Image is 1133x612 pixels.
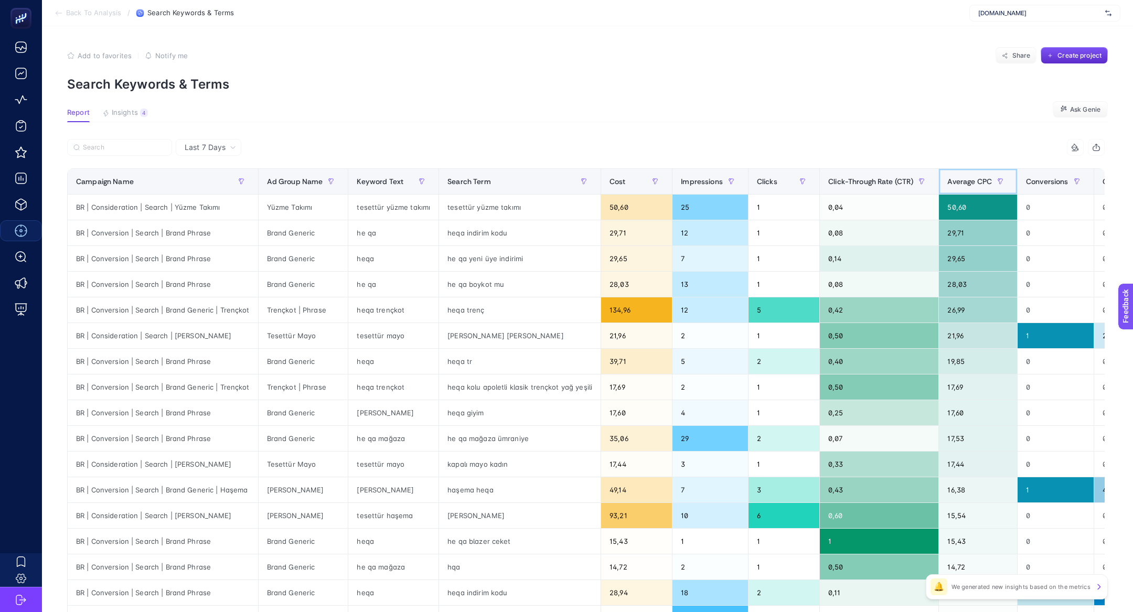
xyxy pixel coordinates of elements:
div: 25 [672,195,748,220]
div: 1 [749,195,819,220]
div: 1 [749,246,819,271]
div: tesettür yüzme takımı [439,195,601,220]
div: 2 [672,554,748,579]
div: BR | Consideration | Search | Yüzme Takımı [68,195,258,220]
span: Click-Through Rate (CTR) [828,177,913,186]
div: BR | Consideration | Search | [PERSON_NAME] [68,503,258,528]
span: [DOMAIN_NAME] [978,9,1101,17]
div: 1 [749,452,819,477]
div: he qa boykot mu [439,272,601,297]
div: BR | Conversion | Search | Brand Phrase [68,580,258,605]
div: 1 [749,400,819,425]
div: 0 [1018,400,1094,425]
div: he qa [348,272,439,297]
div: heqa tr [439,349,601,374]
div: 0 [1018,374,1094,400]
div: [PERSON_NAME] [259,503,348,528]
div: kapalı mayo kadın [439,452,601,477]
p: Search Keywords & Terms [67,77,1108,92]
div: heqa giyim [439,400,601,425]
div: 18 [672,580,748,605]
div: 0 [1018,297,1094,323]
button: Share [996,47,1036,64]
div: heqa trençkot [348,374,439,400]
div: he qa [348,220,439,245]
div: 0,40 [820,349,938,374]
div: 134,96 [601,297,672,323]
div: 12 [672,297,748,323]
div: 6 [749,503,819,528]
div: 2 [672,323,748,348]
div: hqa [439,554,601,579]
div: 29,71 [601,220,672,245]
div: he qa blazer ceket [439,529,601,554]
div: he qa mağaza [348,554,439,579]
div: 29,65 [601,246,672,271]
div: heqa trençkot [348,297,439,323]
span: Create project [1057,51,1102,60]
div: [PERSON_NAME] [259,477,348,502]
div: BR | Conversion | Search | Brand Generic | Trençkot [68,297,258,323]
input: Search [83,144,166,152]
div: BR | Conversion | Search | Brand Phrase [68,554,258,579]
div: haşema heqa [439,477,601,502]
div: Brand Generic [259,426,348,451]
div: 0,11 [820,580,938,605]
div: 0,50 [820,323,938,348]
div: BR | Consideration | Search | [PERSON_NAME] [68,452,258,477]
div: Trençkot | Phrase [259,374,348,400]
div: 1 [749,554,819,579]
div: BR | Conversion | Search | Brand Phrase [68,426,258,451]
span: Keyword Text [357,177,403,186]
div: 35,06 [601,426,672,451]
div: BR | Conversion | Search | Brand Phrase [68,272,258,297]
div: 14,72 [939,554,1017,579]
img: svg%3e [1105,8,1111,18]
div: 1 [749,374,819,400]
div: 1 [749,529,819,554]
div: 16,38 [939,477,1017,502]
div: 3 [749,477,819,502]
div: 1 [749,272,819,297]
span: Search Term [447,177,491,186]
div: 17,60 [601,400,672,425]
div: BR | Conversion | Search | Brand Phrase [68,349,258,374]
div: Brand Generic [259,246,348,271]
div: 0,50 [820,374,938,400]
div: Brand Generic [259,529,348,554]
div: heqa [348,349,439,374]
div: 0 [1018,554,1094,579]
div: Tesettür Mayo [259,452,348,477]
div: heqa trenç [439,297,601,323]
div: 21,96 [939,323,1017,348]
div: 7 [672,477,748,502]
div: 0,50 [820,554,938,579]
div: Trençkot | Phrase [259,297,348,323]
div: 2 [672,374,748,400]
div: he qa mağaza ümraniye [439,426,601,451]
div: 14,72 [601,554,672,579]
span: Ad Group Name [267,177,323,186]
span: Cost [610,177,626,186]
div: 3 [672,452,748,477]
div: heqa [348,246,439,271]
div: 50,60 [939,195,1017,220]
span: Notify me [155,51,188,60]
span: Ask Genie [1070,105,1100,114]
div: 5 [749,297,819,323]
div: BR | Conversion | Search | Brand Phrase [68,400,258,425]
div: heqa indirim kodu [439,220,601,245]
div: 17,69 [939,374,1017,400]
div: Brand Generic [259,400,348,425]
div: 2 [749,580,819,605]
div: 29 [672,426,748,451]
div: 0,33 [820,452,938,477]
div: he qa yeni üye indirimi [439,246,601,271]
p: We generated new insights based on the metrics [952,583,1091,591]
div: 0 [1018,503,1094,528]
div: tesettür haşema [348,503,439,528]
div: 28,03 [939,272,1017,297]
div: heqa [348,529,439,554]
div: 7 [672,246,748,271]
div: 0 [1018,272,1094,297]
